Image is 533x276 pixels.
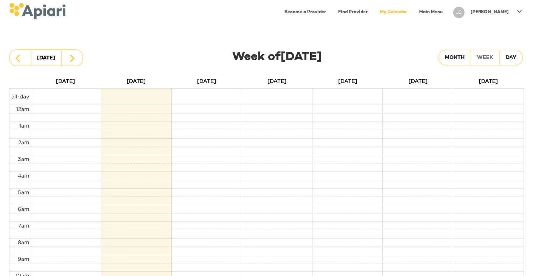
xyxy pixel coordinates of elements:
[18,256,29,262] span: 9am
[471,50,500,65] button: Week
[267,78,286,84] span: [DATE]
[438,50,471,65] button: Month
[127,78,146,84] span: [DATE]
[471,9,509,16] p: [PERSON_NAME]
[445,53,465,63] div: Month
[409,78,427,84] span: [DATE]
[499,50,523,65] button: Day
[453,7,465,18] div: JC
[18,206,29,212] span: 6am
[104,49,429,66] div: Week of [DATE]
[18,173,29,178] span: 4am
[479,78,498,84] span: [DATE]
[18,139,29,145] span: 2am
[506,53,516,63] div: Day
[338,78,357,84] span: [DATE]
[37,53,55,64] div: [DATE]
[280,5,331,20] a: Become a Provider
[9,3,65,19] img: logo
[18,239,29,245] span: 8am
[31,49,62,66] button: [DATE]
[18,156,29,162] span: 3am
[375,5,412,20] a: My Calendar
[11,94,29,99] span: all-day
[19,123,29,128] span: 1am
[18,223,29,228] span: 7am
[415,5,447,20] a: Main Menu
[197,78,216,84] span: [DATE]
[16,106,29,112] span: 12am
[18,189,29,195] span: 5am
[477,53,493,63] div: Week
[56,78,75,84] span: [DATE]
[334,5,372,20] a: Find Provider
